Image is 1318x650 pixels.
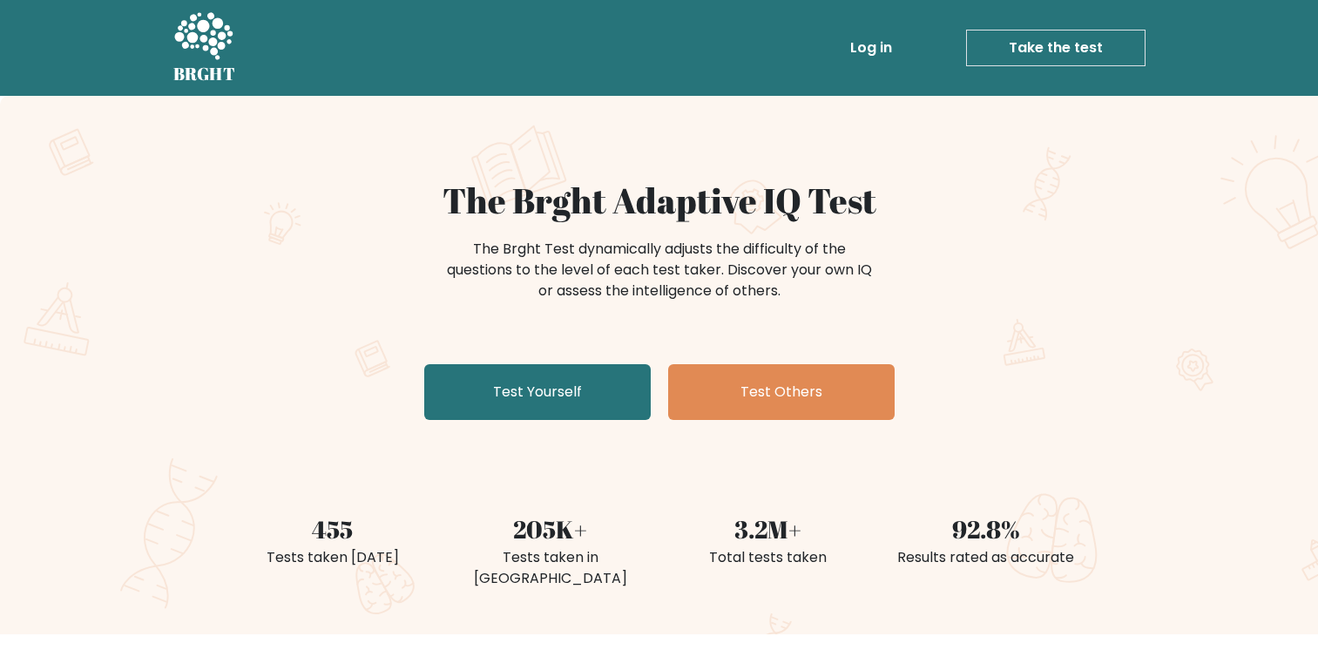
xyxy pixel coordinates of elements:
div: 455 [234,511,431,547]
div: Tests taken [DATE] [234,547,431,568]
div: 92.8% [888,511,1085,547]
div: The Brght Test dynamically adjusts the difficulty of the questions to the level of each test take... [442,239,877,301]
div: Total tests taken [670,547,867,568]
div: Results rated as accurate [888,547,1085,568]
a: BRGHT [173,7,236,89]
a: Test Others [668,364,895,420]
h5: BRGHT [173,64,236,85]
h1: The Brght Adaptive IQ Test [234,179,1085,221]
div: 3.2M+ [670,511,867,547]
div: 205K+ [452,511,649,547]
a: Take the test [966,30,1146,66]
a: Log in [843,30,899,65]
a: Test Yourself [424,364,651,420]
div: Tests taken in [GEOGRAPHIC_DATA] [452,547,649,589]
